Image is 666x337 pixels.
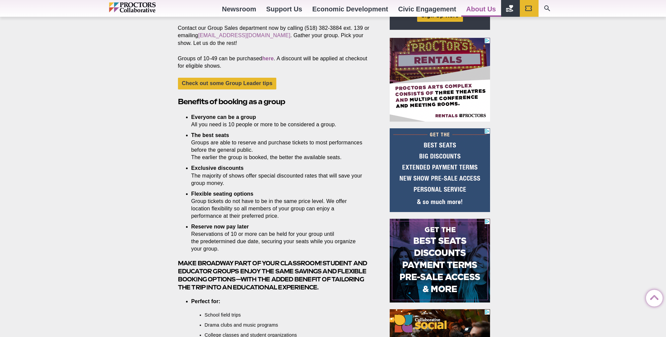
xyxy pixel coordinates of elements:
[178,24,375,47] p: Contact our Group Sales department now by calling (518) 382-3884 ext. 139 or emailing . Gather yo...
[191,223,365,253] li: Reservations of 10 or more can be held for your group until the predetermined due date, securing ...
[178,259,375,291] h4: Make Broadway part of your classroom! Student and educator groups enjoy the same savings and flex...
[178,78,277,89] a: Check out some Group Leader tips
[198,32,290,38] a: [EMAIL_ADDRESS][DOMAIN_NAME]
[178,96,375,107] h2: Benefits of booking as a group
[390,219,490,302] iframe: Advertisement
[205,312,355,319] li: School field trips
[191,190,365,220] li: Group tickets do not have to be in the same price level. We offer location flexibility so all mem...
[191,224,249,229] strong: Reserve now pay later
[390,38,490,122] iframe: Advertisement
[191,132,365,161] li: Groups are able to reserve and purchase tickets to most performances before the general public. T...
[109,2,184,12] img: Proctors logo
[191,191,254,197] strong: Flexible seating options
[262,56,274,61] a: here
[191,114,365,128] li: All you need is 10 people or more to be considered a group.
[390,128,490,212] iframe: Advertisement
[191,114,256,120] strong: Everyone can be a group
[191,165,244,171] strong: Exclusive discounts
[191,298,220,304] strong: Perfect for:
[191,132,229,138] strong: The best seats
[178,55,375,70] p: Groups of 10-49 can be purchased . A discount will be applied at checkout for eligible shows.
[205,322,355,329] li: Drama clubs and music programs
[191,164,365,187] li: The majority of shows offer special discounted rates that will save your group money.
[646,290,659,304] a: Back to Top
